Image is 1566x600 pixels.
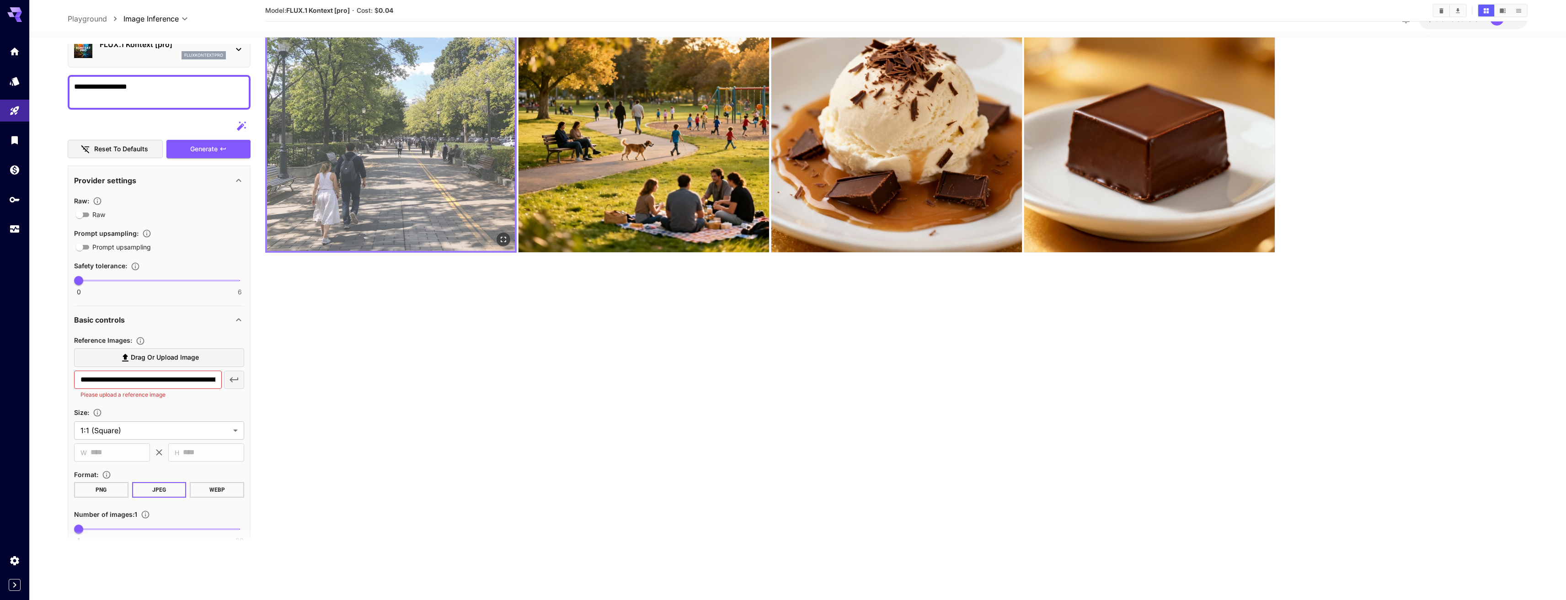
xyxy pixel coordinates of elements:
button: Show media in video view [1495,5,1511,16]
span: Model: [265,6,350,14]
span: 6 [238,287,242,297]
span: Cost: $ [357,6,393,14]
label: Drag or upload image [74,348,244,367]
p: Basic controls [74,314,125,325]
a: Playground [68,13,107,24]
iframe: Chat Widget [1361,233,1566,600]
button: PNG [74,482,128,498]
span: Drag or upload image [131,352,199,363]
p: FLUX.1 Kontext [pro] [100,39,226,50]
span: Format : [74,471,98,478]
button: Download All [1450,5,1466,16]
img: Z [1024,2,1275,252]
b: FLUX.1 Kontext [pro] [286,6,350,14]
span: Reference Images : [74,336,132,344]
div: Usage [9,223,20,235]
span: Safety tolerance : [74,262,127,270]
b: 0.04 [379,6,393,14]
img: 9k= [518,2,769,252]
div: Playground [9,105,20,117]
span: W [80,447,87,458]
img: 9k= [267,3,515,251]
span: credits left [1451,15,1483,23]
button: Choose the file format for the output image. [98,470,115,479]
span: Prompt upsampling [92,242,151,252]
button: Expand sidebar [9,579,21,591]
div: Models [9,75,20,87]
div: Provider settings [74,170,244,191]
span: Generate [190,143,218,155]
span: 1:1 (Square) [80,425,230,436]
button: JPEG [132,482,187,498]
span: Raw [92,210,105,219]
span: $10.62 [1428,15,1451,23]
div: Clear AllDownload All [1432,4,1467,17]
div: FLUX.1 Kontext [pro]fluxkontextpro [74,35,244,63]
div: Wallet [9,164,20,175]
button: Reset to defaults [68,140,163,159]
span: Prompt upsampling : [74,229,139,237]
span: Image Inference [123,13,179,24]
div: Settings [9,555,20,566]
button: Clear All [1433,5,1449,16]
button: WEBP [190,482,244,498]
span: Number of images : 1 [74,510,137,518]
div: Basic controls [74,309,244,331]
p: · [352,5,354,16]
span: 0 [77,287,81,297]
img: Z [771,2,1022,252]
div: Library [9,134,20,146]
span: H [175,447,179,458]
button: Controls the level of post-processing applied to generated images. [89,196,106,206]
button: Specify how many images to generate in a single request. Each image generation will be charged se... [137,510,154,519]
span: Size : [74,409,89,416]
button: Upload a reference image to guide the result. This is needed for Image-to-Image or Inpainting. Su... [132,336,149,345]
button: Show media in grid view [1478,5,1494,16]
nav: breadcrumb [68,13,123,24]
button: Show media in list view [1511,5,1527,16]
div: Show media in grid viewShow media in video viewShow media in list view [1477,4,1528,17]
div: Home [9,46,20,57]
button: Enables automatic enhancement and expansion of the input prompt to improve generation quality and... [139,229,155,238]
span: Raw : [74,197,89,205]
p: Please upload a reference image [80,390,215,399]
button: Controls the tolerance level for input and output content moderation. Lower values apply stricter... [127,262,144,271]
button: Generate [166,140,251,159]
div: Open in fullscreen [497,233,510,246]
div: API Keys [9,194,20,205]
button: Adjust the dimensions of the generated image by specifying its width and height in pixels, or sel... [89,408,106,417]
p: Provider settings [74,175,136,186]
p: fluxkontextpro [184,52,223,58]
